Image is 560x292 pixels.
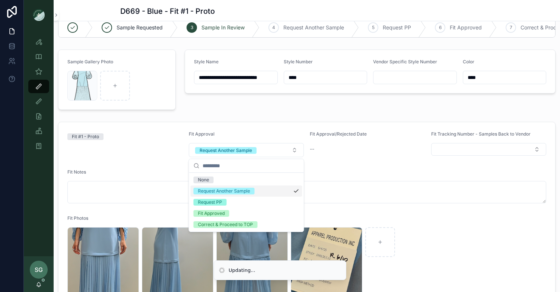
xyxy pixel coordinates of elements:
[189,131,214,137] span: Fit Approval
[117,24,163,31] span: Sample Requested
[67,215,88,221] span: Fit Photos
[198,221,253,228] div: Correct & Proceed to TOP
[200,147,252,154] div: Request Another Sample
[463,59,474,64] span: Color
[67,169,86,175] span: Fit Notes
[189,143,304,157] button: Select Button
[198,188,250,194] div: Request Another Sample
[439,25,442,31] span: 6
[194,59,219,64] span: Style Name
[431,131,531,137] span: Fit Tracking Number - Samples Back to Vendor
[373,59,437,64] span: Vendor Specific Style Number
[372,25,375,31] span: 5
[383,24,411,31] span: Request PP
[229,267,255,274] div: Updating...
[272,25,275,31] span: 4
[67,59,113,64] span: Sample Gallery Photo
[431,143,547,156] button: Select Button
[191,25,193,31] span: 3
[201,24,245,31] span: Sample In Review
[120,6,215,16] h1: D669 - Blue - Fit #1 - Proto
[310,131,367,137] span: Fit Approval/Rejected Date
[450,24,482,31] span: Fit Approved
[24,30,54,162] div: scrollable content
[310,145,314,153] span: --
[33,9,45,21] img: App logo
[72,133,99,140] div: Fit #1 - Proto
[189,173,304,232] div: Suggestions
[198,177,209,183] div: None
[35,265,43,274] span: SG
[510,25,512,31] span: 7
[198,199,222,206] div: Request PP
[284,59,313,64] span: Style Number
[283,24,344,31] span: Request Another Sample
[198,210,225,217] div: Fit Approved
